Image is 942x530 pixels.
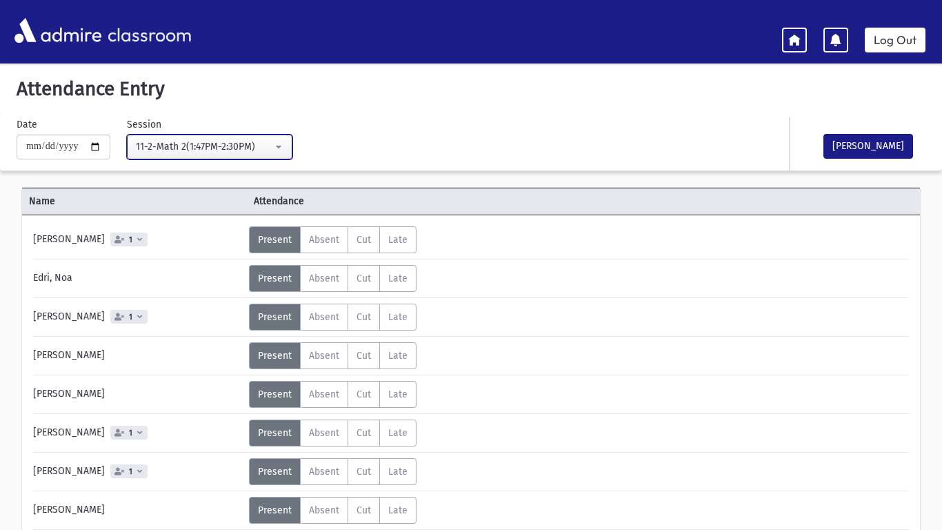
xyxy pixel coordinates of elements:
[865,28,925,52] a: Log Out
[136,139,272,154] div: 11-2-Math 2(1:47PM-2:30PM)
[823,134,913,159] button: [PERSON_NAME]
[11,77,931,101] h5: Attendance Entry
[258,234,292,246] span: Present
[357,273,371,284] span: Cut
[258,311,292,323] span: Present
[258,427,292,439] span: Present
[26,458,249,485] div: [PERSON_NAME]
[258,389,292,400] span: Present
[258,273,292,284] span: Present
[26,304,249,331] div: [PERSON_NAME]
[309,504,339,516] span: Absent
[357,466,371,478] span: Cut
[309,234,339,246] span: Absent
[11,14,105,46] img: AdmirePro
[26,342,249,369] div: [PERSON_NAME]
[22,194,247,208] span: Name
[249,458,417,485] div: AttTypes
[357,234,371,246] span: Cut
[26,265,249,292] div: Edri, Noa
[127,117,161,132] label: Session
[309,273,339,284] span: Absent
[357,350,371,362] span: Cut
[249,342,417,369] div: AttTypes
[249,420,417,446] div: AttTypes
[357,389,371,400] span: Cut
[357,427,371,439] span: Cut
[126,429,135,438] span: 1
[26,381,249,408] div: [PERSON_NAME]
[309,389,339,400] span: Absent
[247,194,472,208] span: Attendance
[26,497,249,524] div: [PERSON_NAME]
[309,466,339,478] span: Absent
[258,350,292,362] span: Present
[126,467,135,476] span: 1
[26,420,249,446] div: [PERSON_NAME]
[388,350,408,362] span: Late
[357,311,371,323] span: Cut
[357,504,371,516] span: Cut
[126,313,135,322] span: 1
[249,226,417,253] div: AttTypes
[249,304,417,331] div: AttTypes
[26,226,249,253] div: [PERSON_NAME]
[249,497,417,524] div: AttTypes
[126,235,135,244] span: 1
[258,504,292,516] span: Present
[388,427,408,439] span: Late
[17,117,37,132] label: Date
[105,12,192,49] span: classroom
[388,311,408,323] span: Late
[249,265,417,292] div: AttTypes
[258,466,292,478] span: Present
[309,311,339,323] span: Absent
[388,389,408,400] span: Late
[127,135,292,159] button: 11-2-Math 2(1:47PM-2:30PM)
[388,273,408,284] span: Late
[249,381,417,408] div: AttTypes
[388,234,408,246] span: Late
[309,427,339,439] span: Absent
[309,350,339,362] span: Absent
[388,466,408,478] span: Late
